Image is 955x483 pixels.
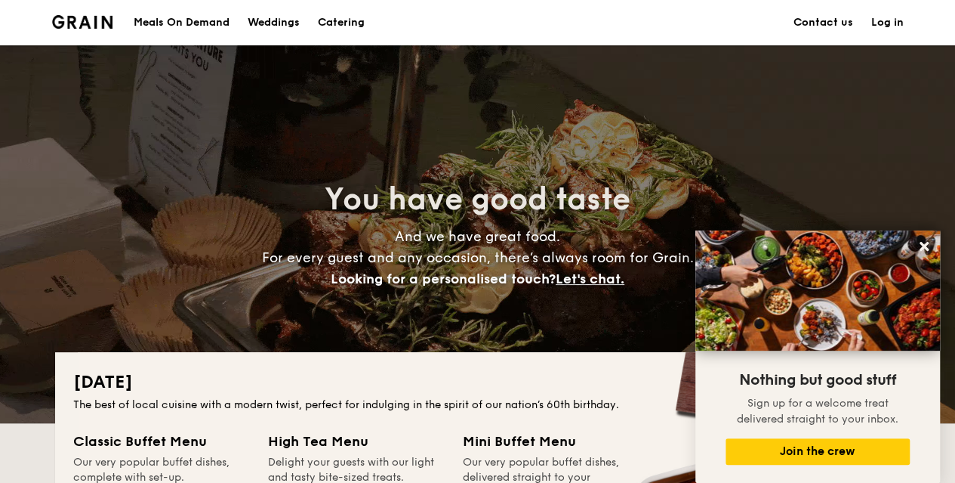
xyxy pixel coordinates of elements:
button: Close [912,234,936,259]
button: Join the crew [725,438,910,465]
h2: [DATE] [73,370,883,395]
img: Grain [52,15,113,29]
span: You have good taste [325,181,630,218]
span: Let's chat. [556,271,624,287]
span: Sign up for a welcome treat delivered straight to your inbox. [737,397,898,426]
span: And we have great food. For every guest and any occasion, there’s always room for Grain. [262,228,694,287]
span: Looking for a personalised touch? [331,271,556,287]
img: DSC07876-Edit02-Large.jpeg [695,231,940,351]
div: Classic Buffet Menu [73,431,250,452]
span: Nothing but good stuff [739,371,896,389]
div: Mini Buffet Menu [463,431,639,452]
a: Logotype [52,15,113,29]
div: The best of local cuisine with a modern twist, perfect for indulging in the spirit of our nation’... [73,398,883,413]
div: High Tea Menu [268,431,445,452]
